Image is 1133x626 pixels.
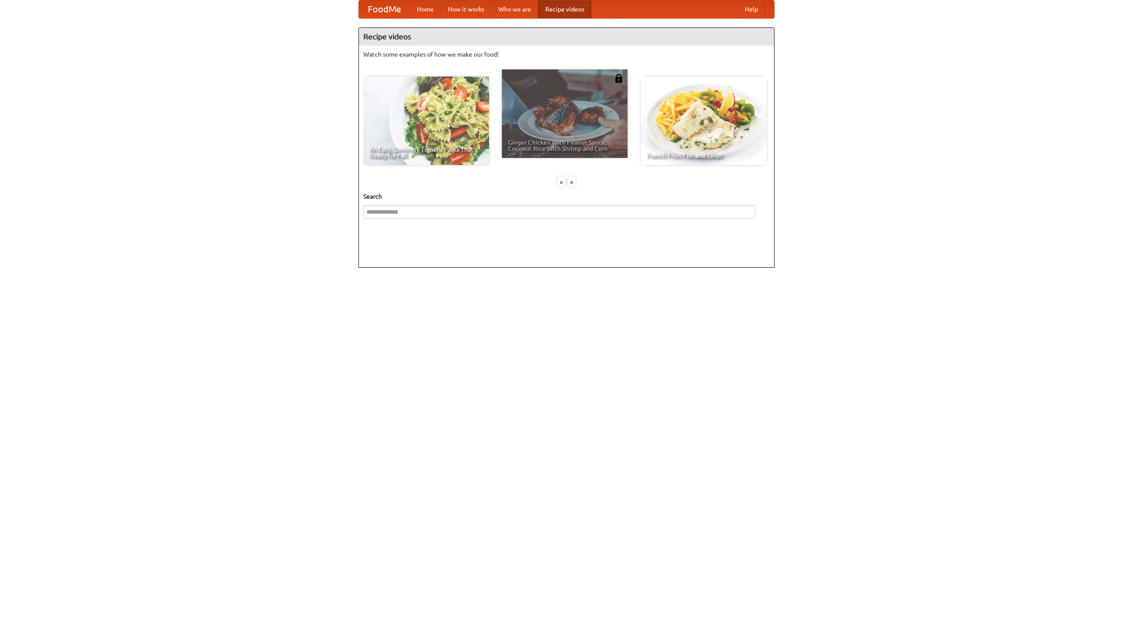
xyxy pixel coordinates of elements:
[647,153,760,159] span: French Fries Fish and Chips
[441,0,491,18] a: How it works
[738,0,765,18] a: Help
[538,0,591,18] a: Recipe videos
[491,0,538,18] a: Who we are
[410,0,441,18] a: Home
[363,77,489,165] a: An Easy, Summery Tomato Pasta That's Ready for Fall
[641,77,767,165] a: French Fries Fish and Chips
[370,146,483,159] span: An Easy, Summery Tomato Pasta That's Ready for Fall
[359,0,410,18] a: FoodMe
[363,50,770,59] p: Watch some examples of how we make our food!
[568,177,576,188] div: »
[359,28,774,46] h4: Recipe videos
[614,74,623,83] img: 483408.png
[363,192,770,201] h5: Search
[557,177,565,188] div: «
